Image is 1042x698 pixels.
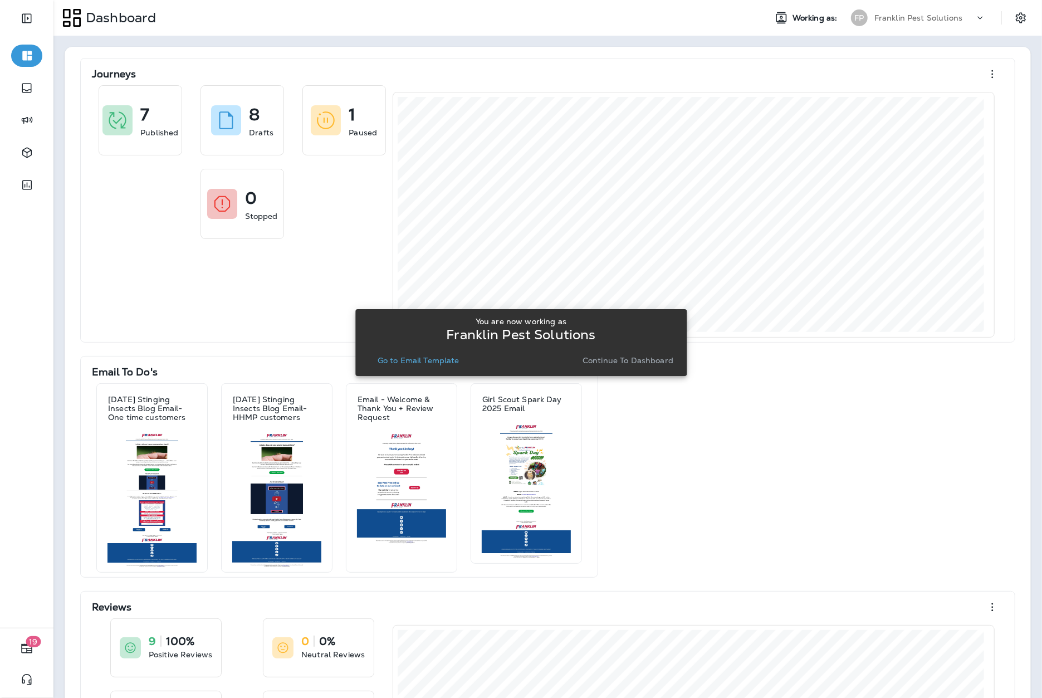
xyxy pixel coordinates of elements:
div: FP [851,9,868,26]
button: Continue to Dashboard [578,353,678,368]
img: fd46fad6-aee6-4c2d-8c90-674744bc3b27.jpg [232,433,321,568]
p: Franklin Pest Solutions [446,330,595,339]
p: Drafts [249,127,273,138]
p: You are now working as [476,317,566,326]
p: 9 [149,636,156,647]
p: Dashboard [81,9,156,26]
p: [DATE] Stinging Insects Blog Email-HHMP customers [233,395,321,422]
img: 34297e83-9e9b-4d51-a832-abe1718d1e6b.jpg [107,433,197,568]
p: Positive Reviews [149,649,212,660]
p: 7 [140,109,149,120]
p: 0% [319,636,335,647]
p: Journeys [92,69,136,80]
p: Franklin Pest Solutions [874,13,962,22]
p: 1 [349,109,355,120]
p: Email To Do's [92,367,158,378]
button: Go to Email Template [373,353,464,368]
p: Go to Email Template [378,356,459,365]
p: Neutral Reviews [301,649,365,660]
p: 0 [301,636,309,647]
p: 8 [249,109,260,120]
p: Stopped [245,211,278,222]
p: Paused [349,127,377,138]
p: Continue to Dashboard [583,356,673,365]
p: Reviews [92,602,131,613]
button: Settings [1011,8,1031,28]
p: 0 [245,193,257,204]
button: 19 [11,637,42,660]
span: Working as: [792,13,840,23]
button: Expand Sidebar [11,7,42,30]
p: 100% [166,636,195,647]
p: Published [140,127,178,138]
p: [DATE] Stinging Insects Blog Email-One time customers [108,395,196,422]
span: 19 [26,636,41,647]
